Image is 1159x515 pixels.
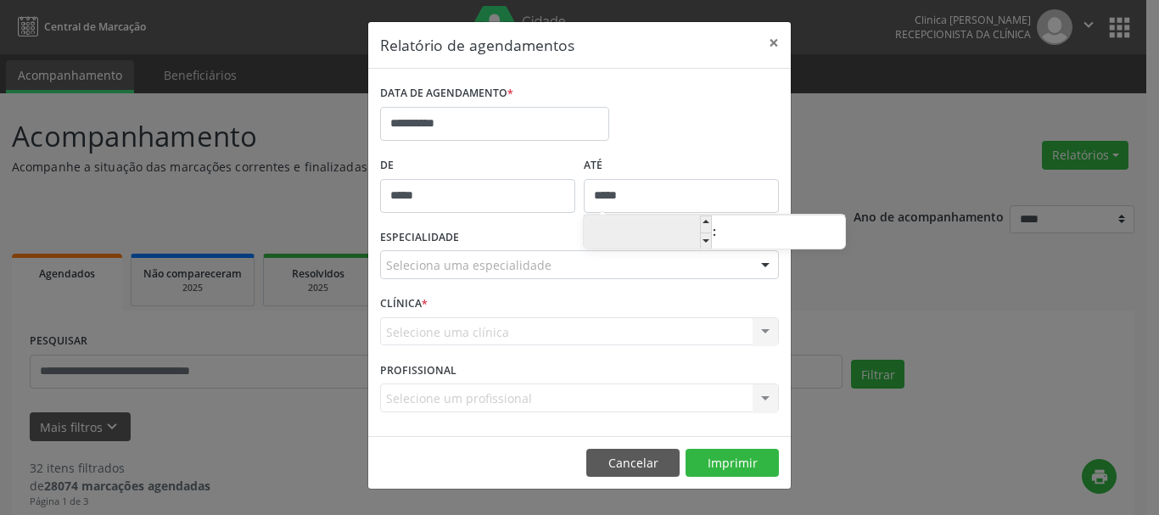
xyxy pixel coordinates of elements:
[584,153,779,179] label: ATÉ
[380,81,513,107] label: DATA DE AGENDAMENTO
[586,449,680,478] button: Cancelar
[757,22,791,64] button: Close
[584,216,712,250] input: Hour
[712,215,717,249] span: :
[380,225,459,251] label: ESPECIALIDADE
[386,256,552,274] span: Seleciona uma especialidade
[380,153,575,179] label: De
[380,34,574,56] h5: Relatório de agendamentos
[686,449,779,478] button: Imprimir
[717,216,845,250] input: Minute
[380,291,428,317] label: CLÍNICA
[380,357,456,383] label: PROFISSIONAL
